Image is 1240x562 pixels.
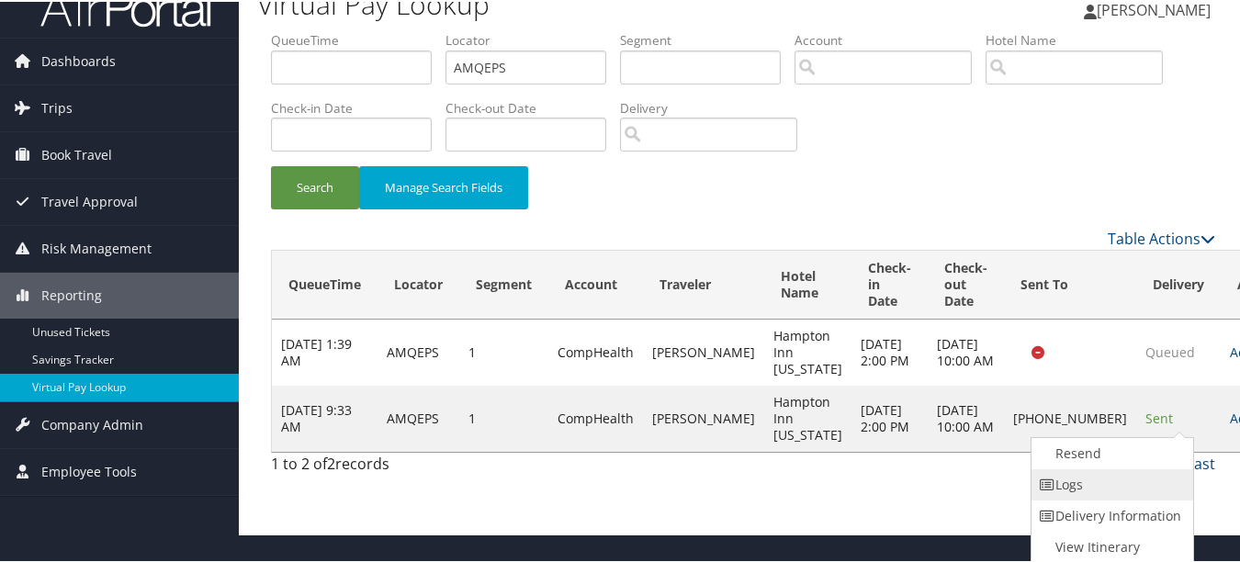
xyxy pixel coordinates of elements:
td: CompHealth [548,384,643,450]
td: 1 [459,384,548,450]
th: Segment: activate to sort column ascending [459,249,548,318]
td: [DATE] 9:33 AM [272,384,378,450]
a: Delivery Information [1031,499,1189,530]
th: Account: activate to sort column ascending [548,249,643,318]
span: Sent [1145,408,1173,425]
button: Search [271,164,359,208]
span: Dashboards [41,37,116,83]
span: Risk Management [41,224,152,270]
td: [DATE] 2:00 PM [851,384,928,450]
td: [DATE] 10:00 AM [928,318,1004,384]
td: [PERSON_NAME] [643,384,764,450]
span: Travel Approval [41,177,138,223]
td: AMQEPS [378,384,459,450]
th: Locator: activate to sort column ascending [378,249,459,318]
label: Delivery [620,97,811,116]
td: [DATE] 10:00 AM [928,384,1004,450]
td: CompHealth [548,318,643,384]
th: QueueTime: activate to sort column ascending [272,249,378,318]
span: Queued [1145,342,1195,359]
a: Last [1187,452,1215,472]
a: Logs [1031,467,1189,499]
label: Check-out Date [445,97,620,116]
th: Delivery: activate to sort column ascending [1136,249,1221,318]
td: 1 [459,318,548,384]
th: Check-out Date: activate to sort column ascending [928,249,1004,318]
button: Manage Search Fields [359,164,528,208]
th: Traveler: activate to sort column ascending [643,249,764,318]
label: Hotel Name [986,29,1177,48]
td: Hampton Inn [US_STATE] [764,318,851,384]
span: Trips [41,84,73,129]
th: Sent To: activate to sort column ascending [1004,249,1136,318]
label: QueueTime [271,29,445,48]
td: [PERSON_NAME] [643,318,764,384]
span: Company Admin [41,400,143,446]
td: [PHONE_NUMBER] [1004,384,1136,450]
label: Account [795,29,986,48]
span: Book Travel [41,130,112,176]
td: [DATE] 2:00 PM [851,318,928,384]
label: Check-in Date [271,97,445,116]
th: Check-in Date: activate to sort column ascending [851,249,928,318]
td: AMQEPS [378,318,459,384]
td: [DATE] 1:39 AM [272,318,378,384]
label: Locator [445,29,620,48]
span: 2 [327,452,335,472]
a: View Itinerary [1031,530,1189,561]
td: Hampton Inn [US_STATE] [764,384,851,450]
span: Reporting [41,271,102,317]
span: Employee Tools [41,447,137,493]
div: 1 to 2 of records [271,451,487,482]
a: Table Actions [1108,227,1215,247]
label: Segment [620,29,795,48]
a: Resend [1031,436,1189,467]
th: Hotel Name: activate to sort column descending [764,249,851,318]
